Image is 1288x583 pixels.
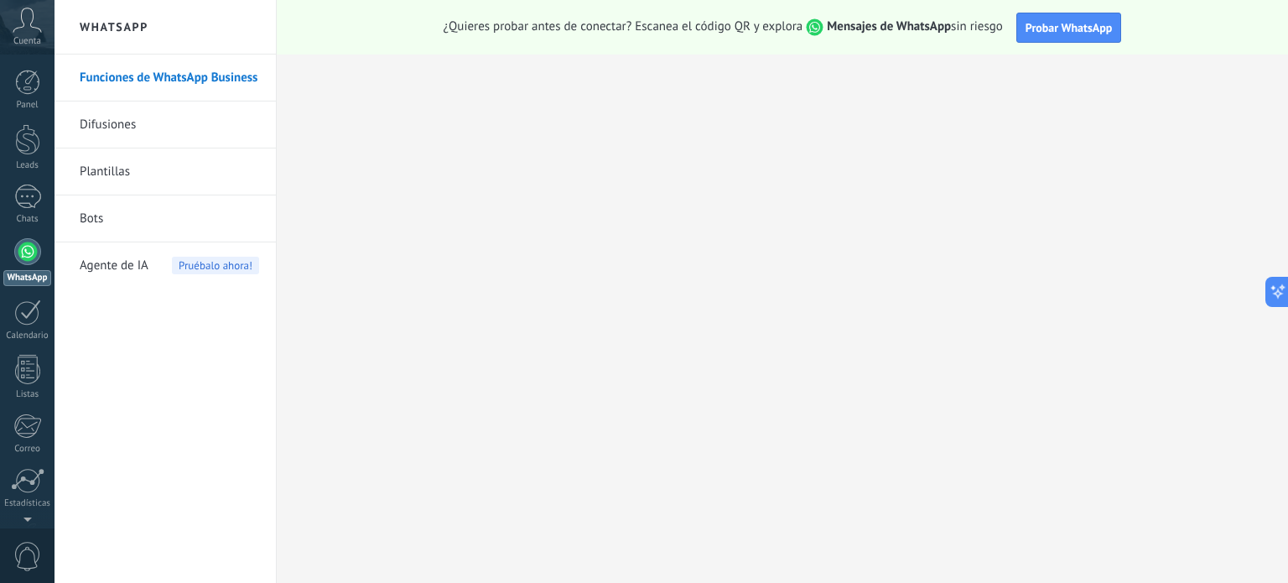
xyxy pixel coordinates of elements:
[80,102,259,148] a: Difusiones
[80,55,259,102] a: Funciones de WhatsApp Business
[3,214,52,225] div: Chats
[172,257,259,274] span: Pruébalo ahora!
[3,498,52,509] div: Estadísticas
[55,148,276,195] li: Plantillas
[13,36,41,47] span: Cuenta
[55,102,276,148] li: Difusiones
[80,242,148,289] span: Agente de IA
[55,242,276,289] li: Agente de IA
[3,100,52,111] div: Panel
[1016,13,1122,43] button: Probar WhatsApp
[55,195,276,242] li: Bots
[3,270,51,286] div: WhatsApp
[3,389,52,400] div: Listas
[3,331,52,341] div: Calendario
[80,148,259,195] a: Plantillas
[827,18,951,34] strong: Mensajes de WhatsApp
[1026,20,1113,35] span: Probar WhatsApp
[3,160,52,171] div: Leads
[80,242,259,289] a: Agente de IAPruébalo ahora!
[55,55,276,102] li: Funciones de WhatsApp Business
[3,444,52,455] div: Correo
[444,18,1003,36] span: ¿Quieres probar antes de conectar? Escanea el código QR y explora sin riesgo
[80,195,259,242] a: Bots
